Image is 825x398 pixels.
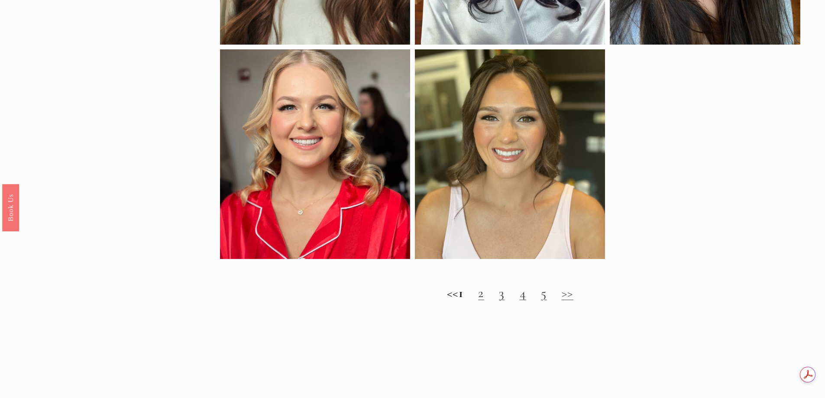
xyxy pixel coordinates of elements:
[459,285,464,301] strong: 1
[478,285,484,301] a: 2
[2,184,19,231] a: Book Us
[520,285,527,301] a: 4
[541,285,547,301] a: 5
[220,285,800,301] h2: <<
[562,285,573,301] a: >>
[499,285,505,301] a: 3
